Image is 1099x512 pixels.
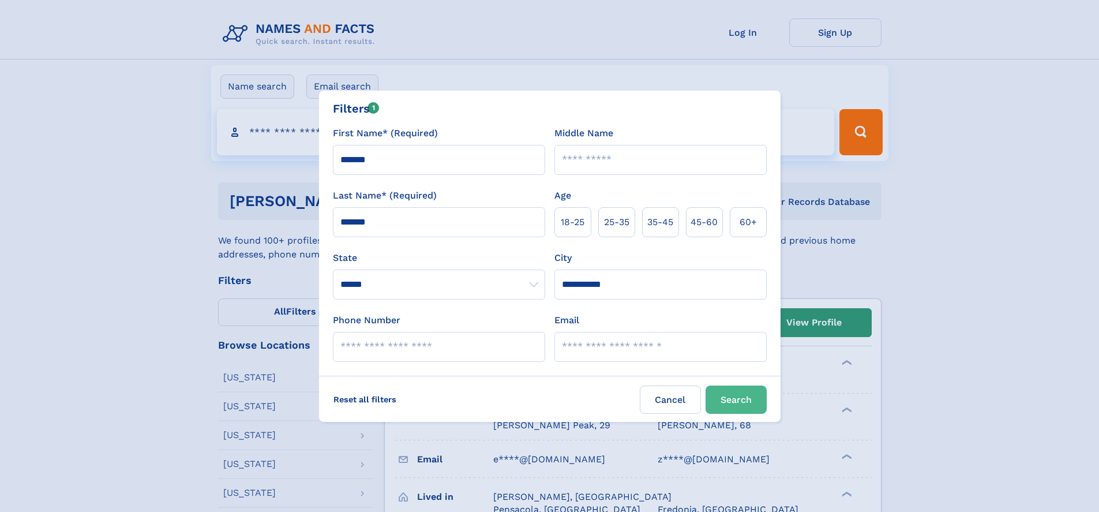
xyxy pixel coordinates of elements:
label: Last Name* (Required) [333,189,437,203]
label: Phone Number [333,313,400,327]
span: 18‑25 [561,215,584,229]
span: 60+ [740,215,757,229]
div: Filters [333,100,380,117]
label: Cancel [640,386,701,414]
label: First Name* (Required) [333,126,438,140]
label: Reset all filters [326,386,404,413]
label: Middle Name [554,126,613,140]
span: 25‑35 [604,215,629,229]
label: Email [554,313,579,327]
label: City [554,251,572,265]
label: State [333,251,545,265]
label: Age [554,189,571,203]
span: 35‑45 [647,215,673,229]
span: 45‑60 [691,215,718,229]
button: Search [706,386,767,414]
